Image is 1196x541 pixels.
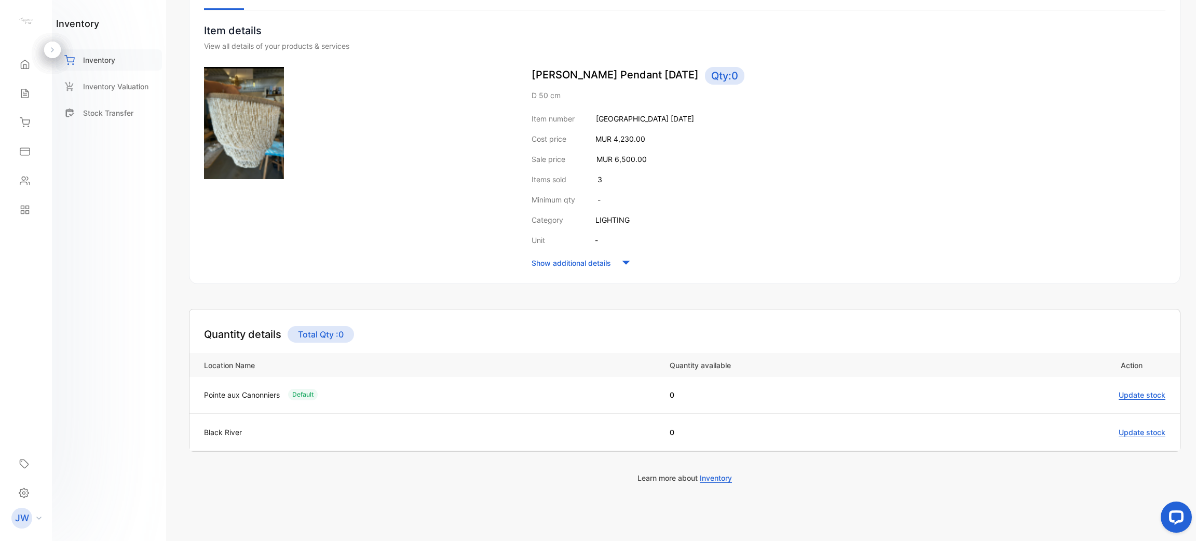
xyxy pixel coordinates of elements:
[204,40,1165,51] div: View all details of your products & services
[204,389,280,400] p: Pointe aux Canonniers
[288,389,318,400] div: Default
[1119,428,1165,437] span: Update stock
[56,17,99,31] h1: inventory
[532,214,563,225] p: Category
[56,102,162,124] a: Stock Transfer
[204,23,1165,38] p: Item details
[83,55,115,65] p: Inventory
[56,76,162,97] a: Inventory Valuation
[1152,497,1196,541] iframe: LiveChat chat widget
[595,235,598,246] p: -
[532,258,611,268] p: Show additional details
[596,155,647,164] span: MUR 6,500.00
[288,326,354,343] p: Total Qty : 0
[670,389,939,400] p: 0
[532,113,575,124] p: Item number
[532,154,565,165] p: Sale price
[532,133,566,144] p: Cost price
[204,67,284,179] img: item
[1119,390,1165,400] span: Update stock
[532,235,545,246] p: Unit
[532,194,575,205] p: Minimum qty
[83,107,133,118] p: Stock Transfer
[700,474,732,483] span: Inventory
[953,358,1143,371] p: Action
[83,81,148,92] p: Inventory Valuation
[532,67,1165,85] p: [PERSON_NAME] Pendant [DATE]
[670,427,939,438] p: 0
[532,174,566,185] p: Items sold
[56,49,162,71] a: Inventory
[705,67,744,85] span: Qty: 0
[596,113,694,124] p: [GEOGRAPHIC_DATA] [DATE]
[18,13,34,29] img: logo
[532,90,1165,101] p: D 50 cm
[670,358,939,371] p: Quantity available
[204,358,659,371] p: Location Name
[189,472,1180,483] p: Learn more about
[597,174,602,185] p: 3
[595,214,630,225] p: LIGHTING
[597,194,601,205] p: -
[15,511,29,525] p: JW
[595,134,645,143] span: MUR 4,230.00
[204,427,242,438] p: Black River
[204,327,281,342] h4: Quantity details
